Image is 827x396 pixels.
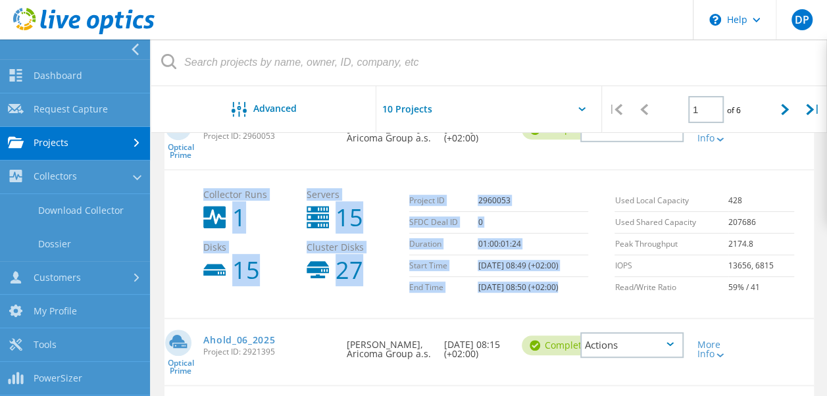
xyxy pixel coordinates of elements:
span: Cluster Disks [307,243,396,252]
td: SFDC Deal ID [409,212,478,234]
td: 0 [478,212,588,234]
span: Project ID: 2921395 [203,348,333,356]
b: 15 [336,206,363,230]
td: 59% / 41 [728,277,794,299]
td: 428 [728,190,794,212]
span: Project ID: 2960053 [203,132,333,140]
td: End Time [409,277,478,299]
td: Read/Write Ratio [614,277,728,299]
div: Complete [522,335,600,355]
span: Collector Runs [203,190,293,199]
a: Live Optics Dashboard [13,28,155,37]
td: IOPS [614,255,728,277]
div: More Info [697,340,736,359]
td: [DATE] 08:50 (+02:00) [478,277,588,299]
svg: \n [709,14,721,26]
td: [DATE] 08:49 (+02:00) [478,255,588,277]
td: 01:00:01:24 [478,234,588,255]
span: of 6 [727,105,741,116]
td: Used Shared Capacity [614,212,728,234]
td: Start Time [409,255,478,277]
div: | [602,86,630,133]
td: 2174.8 [728,234,794,255]
td: Used Local Capacity [614,190,728,212]
td: Peak Throughput [614,234,728,255]
b: 1 [232,206,246,230]
span: DP [794,14,809,25]
span: Servers [307,190,396,199]
td: Duration [409,234,478,255]
div: [DATE] 08:15 (+02:00) [438,319,515,372]
div: Actions [580,332,684,358]
span: Advanced [253,104,297,113]
div: More Info [697,124,736,143]
td: Project ID [409,190,478,212]
span: Optical Prime [164,359,197,375]
span: Disks [203,243,293,252]
td: 13656, 6815 [728,255,794,277]
b: 27 [336,259,363,282]
div: | [799,86,827,133]
a: Ahold_06_2025 [203,335,275,345]
td: 207686 [728,212,794,234]
b: 15 [232,259,260,282]
div: [PERSON_NAME], Aricoma Group a.s. [339,319,437,372]
span: Optical Prime [164,143,197,159]
td: 2960053 [478,190,588,212]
